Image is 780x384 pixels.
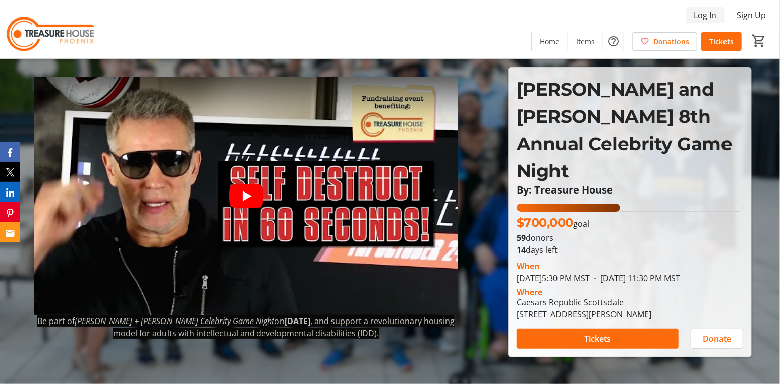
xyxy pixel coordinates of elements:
[532,32,568,51] a: Home
[517,308,651,321] div: [STREET_ADDRESS][PERSON_NAME]
[686,7,725,23] button: Log In
[709,36,734,47] span: Tickets
[694,9,716,21] span: Log In
[6,4,96,54] img: Treasure House's Logo
[517,232,526,243] b: 59
[584,333,611,345] span: Tickets
[691,329,743,349] button: Donate
[590,273,680,284] span: [DATE] 11:30 PM MST
[75,315,274,327] em: [PERSON_NAME] + [PERSON_NAME] Celebrity Game Night
[703,333,731,345] span: Donate
[517,76,743,184] p: [PERSON_NAME] and [PERSON_NAME] 8th Annual Celebrity Game Night
[229,184,263,208] button: Play video
[517,296,651,308] div: Caesars Republic Scottsdale
[653,36,689,47] span: Donations
[517,204,743,212] div: 45.53235142857143% of fundraising goal reached
[517,244,526,255] span: 14
[540,36,560,47] span: Home
[729,7,774,23] button: Sign Up
[517,184,743,196] p: By: Treasure House
[274,315,285,327] span: on
[517,329,679,349] button: Tickets
[517,244,743,256] p: days left
[576,36,595,47] span: Items
[517,214,589,232] p: goal
[750,32,768,50] button: Cart
[701,32,742,51] a: Tickets
[517,215,573,230] span: $700,000
[517,260,540,272] div: When
[568,32,603,51] a: Items
[632,32,697,51] a: Donations
[590,273,600,284] span: -
[517,232,743,244] p: donors
[285,315,310,327] strong: [DATE]
[517,273,590,284] span: [DATE] 5:30 PM MST
[737,9,766,21] span: Sign Up
[603,31,624,51] button: Help
[113,315,455,339] span: , and support a revolutionary housing model for adults with intellectual and developmental disabi...
[517,288,542,296] div: Where
[37,315,75,327] span: Be part of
